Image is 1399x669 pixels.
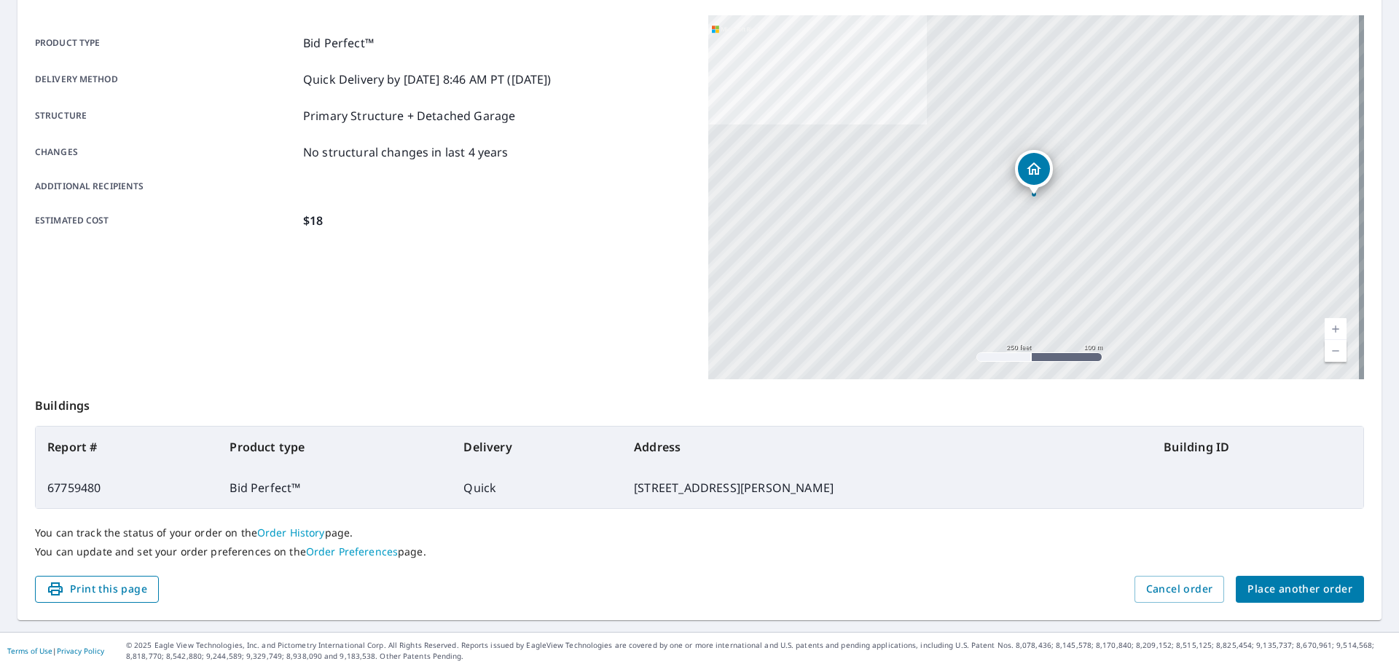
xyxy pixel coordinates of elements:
[47,580,147,598] span: Print this page
[452,427,622,467] th: Delivery
[126,640,1392,662] p: © 2025 Eagle View Technologies, Inc. and Pictometry International Corp. All Rights Reserved. Repo...
[36,427,218,467] th: Report #
[218,427,452,467] th: Product type
[1152,427,1363,467] th: Building ID
[1146,580,1213,598] span: Cancel order
[303,143,509,161] p: No structural changes in last 4 years
[35,212,297,229] p: Estimated cost
[303,212,323,229] p: $18
[622,467,1152,508] td: [STREET_ADDRESS][PERSON_NAME]
[218,467,452,508] td: Bid Perfect™
[35,143,297,161] p: Changes
[35,545,1364,558] p: You can update and set your order preferences on the page.
[35,576,159,603] button: Print this page
[306,545,398,558] a: Order Preferences
[35,379,1364,426] p: Buildings
[452,467,622,508] td: Quick
[303,71,552,88] p: Quick Delivery by [DATE] 8:46 AM PT ([DATE])
[7,646,52,656] a: Terms of Use
[36,467,218,508] td: 67759480
[1325,318,1347,340] a: Current Level 17, Zoom In
[1015,150,1053,195] div: Dropped pin, building 1, Residential property, 4040 Virgil Blvd New Orleans, LA 70122
[7,646,104,655] p: |
[35,107,297,124] p: Structure
[303,34,374,52] p: Bid Perfect™
[622,427,1152,467] th: Address
[35,526,1364,539] p: You can track the status of your order on the page.
[35,180,297,193] p: Additional recipients
[303,107,515,124] p: Primary Structure + Detached Garage
[35,71,297,88] p: Delivery method
[257,526,325,539] a: Order History
[57,646,104,656] a: Privacy Policy
[1247,580,1352,598] span: Place another order
[1236,576,1364,603] button: Place another order
[35,34,297,52] p: Product type
[1135,576,1225,603] button: Cancel order
[1325,340,1347,362] a: Current Level 17, Zoom Out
